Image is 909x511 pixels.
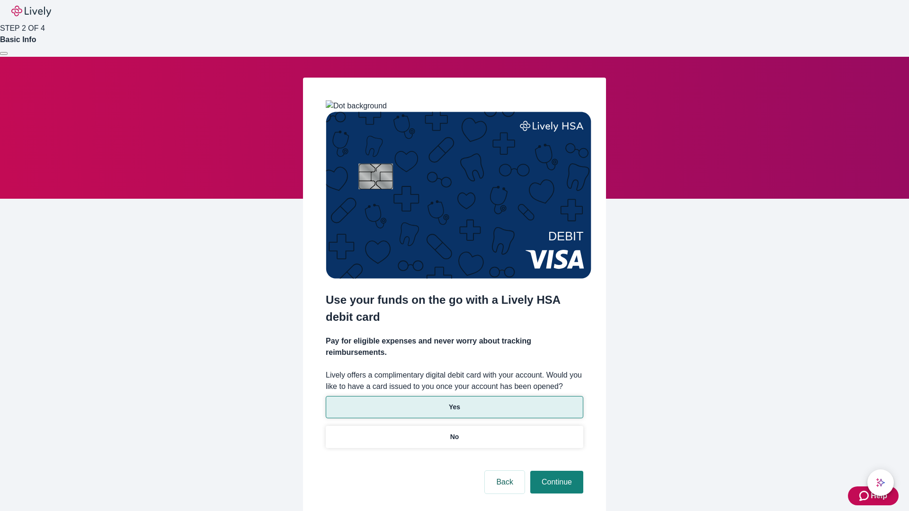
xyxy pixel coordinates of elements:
[326,426,583,448] button: No
[11,6,51,17] img: Lively
[530,471,583,493] button: Continue
[449,402,460,412] p: Yes
[326,370,583,392] label: Lively offers a complimentary digital debit card with your account. Would you like to have a card...
[848,486,899,505] button: Zendesk support iconHelp
[326,100,387,112] img: Dot background
[867,469,894,496] button: chat
[326,396,583,418] button: Yes
[485,471,525,493] button: Back
[450,432,459,442] p: No
[876,478,885,487] svg: Lively AI Assistant
[326,335,583,358] h4: Pay for eligible expenses and never worry about tracking reimbursements.
[326,112,591,279] img: Debit card
[326,291,583,326] h2: Use your funds on the go with a Lively HSA debit card
[859,490,871,502] svg: Zendesk support icon
[871,490,887,502] span: Help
